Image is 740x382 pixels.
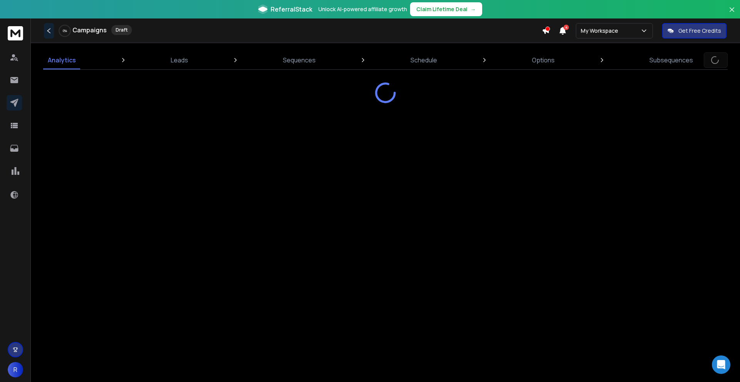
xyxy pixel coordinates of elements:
[8,362,23,377] button: R
[72,25,107,35] h1: Campaigns
[318,5,407,13] p: Unlock AI-powered affiliate growth
[649,55,693,65] p: Subsequences
[166,51,193,69] a: Leads
[283,55,316,65] p: Sequences
[727,5,737,23] button: Close banner
[645,51,698,69] a: Subsequences
[278,51,320,69] a: Sequences
[678,27,721,35] p: Get Free Credits
[712,355,730,374] div: Open Intercom Messenger
[662,23,727,39] button: Get Free Credits
[532,55,555,65] p: Options
[471,5,476,13] span: →
[43,51,81,69] a: Analytics
[410,2,482,16] button: Claim Lifetime Deal→
[563,25,569,30] span: 4
[527,51,559,69] a: Options
[63,28,67,33] p: 0 %
[48,55,76,65] p: Analytics
[410,55,437,65] p: Schedule
[581,27,621,35] p: My Workspace
[111,25,132,35] div: Draft
[171,55,188,65] p: Leads
[406,51,442,69] a: Schedule
[271,5,312,14] span: ReferralStack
